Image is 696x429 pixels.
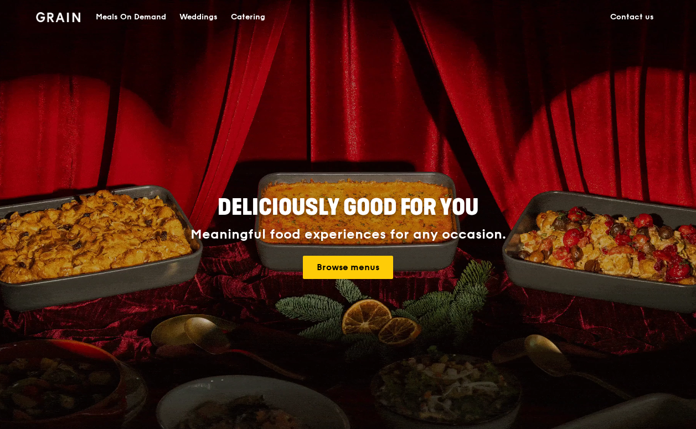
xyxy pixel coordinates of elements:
[173,1,224,34] a: Weddings
[149,227,548,242] div: Meaningful food experiences for any occasion.
[179,1,218,34] div: Weddings
[303,256,393,279] a: Browse menus
[96,1,166,34] div: Meals On Demand
[224,1,272,34] a: Catering
[231,1,265,34] div: Catering
[218,194,478,221] span: Deliciously good for you
[604,1,661,34] a: Contact us
[36,12,81,22] img: Grain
